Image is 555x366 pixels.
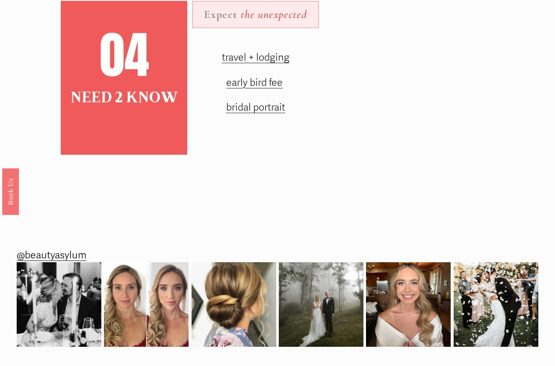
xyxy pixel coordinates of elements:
[366,262,451,347] img: Going into the wedding weekend with some bridal inspo for ya! 💫 @beautyasylum_charlotte #beautyas...
[204,8,237,21] strong: Expect
[226,101,285,114] a: bridal portrait
[279,262,363,347] img: Picture perfect 💫 @beautyasylum_charlotte @apryl_naylor_makeup #beautyasylum_apryl @uptownfunkyou...
[192,254,276,354] img: So much pretty from this weekend! Here&rsquo;s one from @beautyasylum_charlotte #beautyasylum @up...
[17,262,101,347] img: Rehearsal dinner vibes from Raleigh, NC. We added a subtle braid at the top before we created her...
[454,252,538,357] img: 2020 didn&rsquo;t stop this wedding celebration! 🎊😍🎉 @beautyasylum_atlanta #beautyasylum @bridal_...
[104,262,189,347] img: It&rsquo;s been a while since we&rsquo;ve shared a before and after! Subtle makeup &amp; romantic...
[241,8,307,21] em: the unexpected
[2,168,19,214] a: Book Us
[222,51,289,64] a: travel + lodging
[17,246,86,264] a: @beautyasylum
[226,76,283,89] a: early bird fee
